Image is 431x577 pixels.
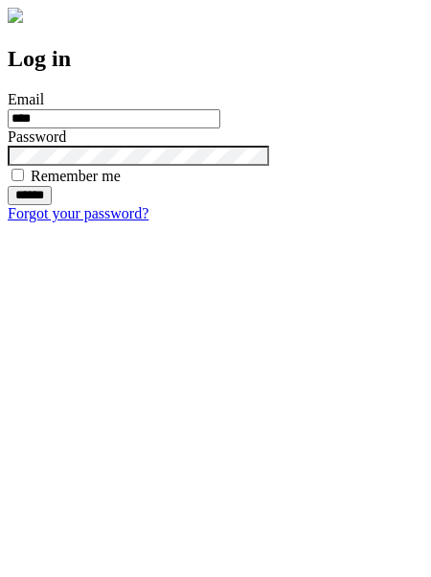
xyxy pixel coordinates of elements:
img: logo-4e3dc11c47720685a147b03b5a06dd966a58ff35d612b21f08c02c0306f2b779.png [8,8,23,23]
label: Password [8,128,66,145]
label: Email [8,91,44,107]
label: Remember me [31,168,121,184]
h2: Log in [8,46,423,72]
a: Forgot your password? [8,205,148,221]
